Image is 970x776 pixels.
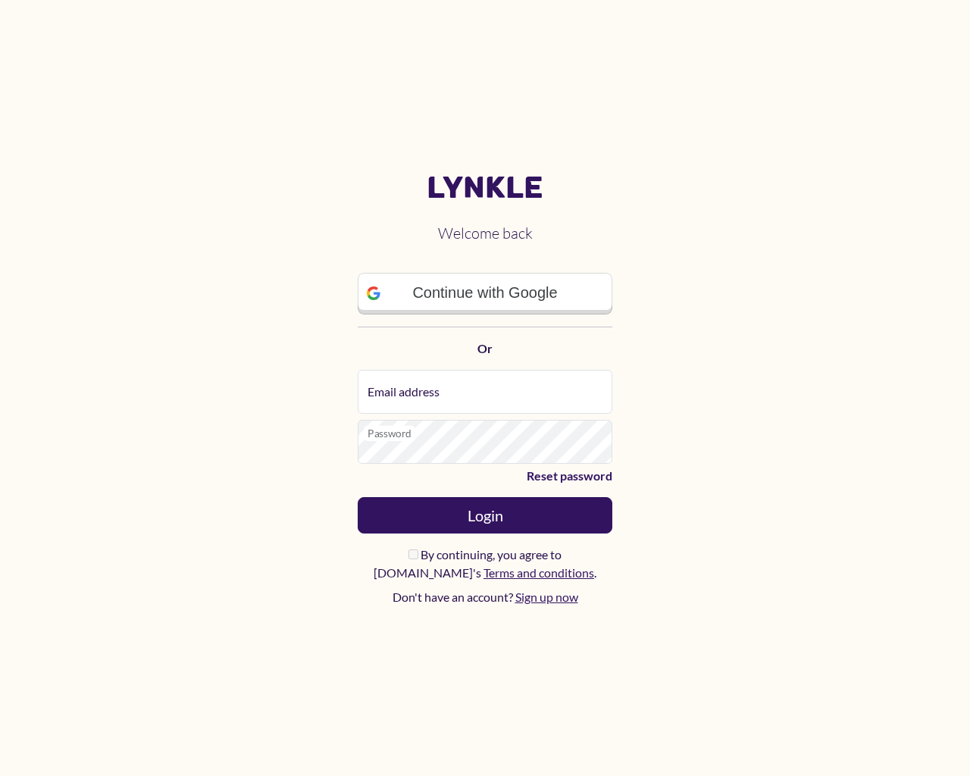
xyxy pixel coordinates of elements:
a: Lynkle [358,170,612,206]
p: Don't have an account? [358,588,612,606]
a: Sign up now [515,590,578,604]
button: Login [358,497,612,533]
input: By continuing, you agree to [DOMAIN_NAME]'s Terms and conditions. [408,549,418,559]
a: Continue with Google [358,273,612,314]
strong: Or [477,341,493,355]
label: By continuing, you agree to [DOMAIN_NAME]'s . [358,546,612,582]
a: Terms and conditions [483,565,594,580]
h2: Welcome back [358,212,612,255]
a: Reset password [358,467,612,485]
